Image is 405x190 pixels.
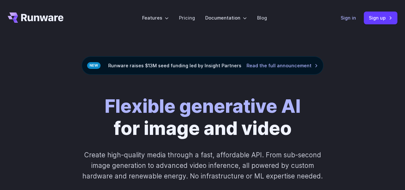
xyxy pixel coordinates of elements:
[8,12,63,23] a: Go to /
[105,95,301,139] h1: for image and video
[341,14,356,21] a: Sign in
[247,62,318,69] a: Read the full announcement
[179,14,195,21] a: Pricing
[78,150,327,182] p: Create high-quality media through a fast, affordable API. From sub-second image generation to adv...
[105,95,301,117] strong: Flexible generative AI
[142,14,169,21] label: Features
[364,12,397,24] a: Sign up
[82,56,323,75] div: Runware raises $13M seed funding led by Insight Partners
[257,14,267,21] a: Blog
[205,14,247,21] label: Documentation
